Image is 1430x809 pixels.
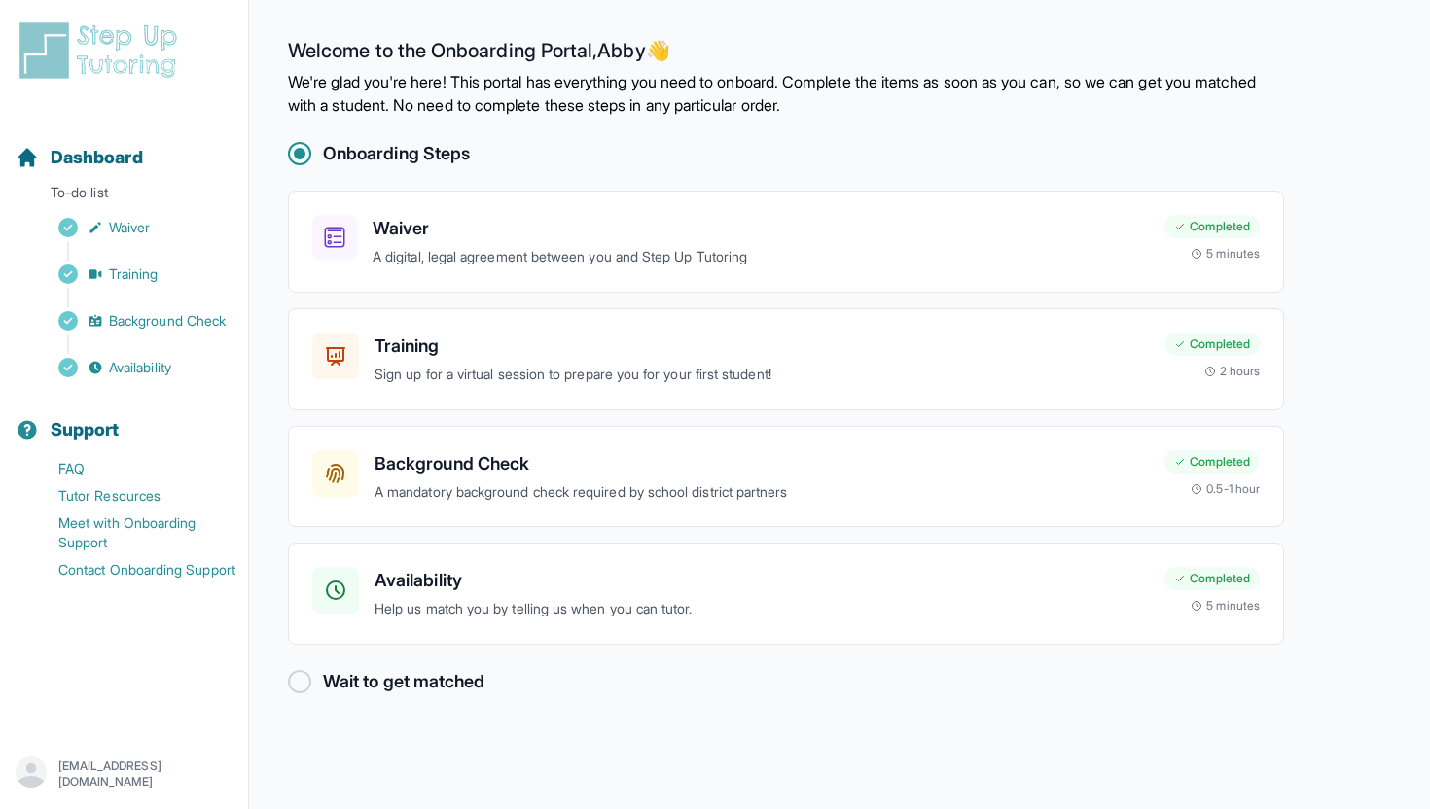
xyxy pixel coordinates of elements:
[1164,567,1260,590] div: Completed
[375,333,1149,360] h3: Training
[323,668,484,695] h2: Wait to get matched
[8,113,240,179] button: Dashboard
[16,214,248,241] a: Waiver
[375,598,1149,620] p: Help us match you by telling us when you can tutor.
[288,39,1284,70] h2: Welcome to the Onboarding Portal, Abby 👋
[373,246,1149,268] p: A digital, legal agreement between you and Step Up Tutoring
[1191,246,1260,262] div: 5 minutes
[1191,598,1260,614] div: 5 minutes
[51,144,143,171] span: Dashboard
[16,354,248,381] a: Availability
[373,215,1149,242] h3: Waiver
[51,416,120,443] span: Support
[109,358,171,377] span: Availability
[288,70,1284,117] p: We're glad you're here! This portal has everything you need to onboard. Complete the items as soo...
[288,543,1284,645] a: AvailabilityHelp us match you by telling us when you can tutor.Completed5 minutes
[109,218,150,237] span: Waiver
[58,758,232,790] p: [EMAIL_ADDRESS][DOMAIN_NAME]
[16,261,248,288] a: Training
[16,455,248,482] a: FAQ
[1164,333,1260,356] div: Completed
[1204,364,1261,379] div: 2 hours
[375,567,1149,594] h3: Availability
[16,556,248,583] a: Contact Onboarding Support
[288,191,1284,293] a: WaiverA digital, legal agreement between you and Step Up TutoringCompleted5 minutes
[375,364,1149,386] p: Sign up for a virtual session to prepare you for your first student!
[1191,481,1260,497] div: 0.5-1 hour
[375,481,1149,504] p: A mandatory background check required by school district partners
[1164,450,1260,474] div: Completed
[16,482,248,510] a: Tutor Resources
[288,308,1284,410] a: TrainingSign up for a virtual session to prepare you for your first student!Completed2 hours
[8,385,240,451] button: Support
[8,183,240,210] p: To-do list
[16,756,232,791] button: [EMAIL_ADDRESS][DOMAIN_NAME]
[1164,215,1260,238] div: Completed
[375,450,1149,477] h3: Background Check
[323,140,470,167] h2: Onboarding Steps
[109,311,226,331] span: Background Check
[16,19,189,82] img: logo
[16,510,248,556] a: Meet with Onboarding Support
[16,307,248,334] a: Background Check
[16,144,143,171] a: Dashboard
[288,426,1284,528] a: Background CheckA mandatory background check required by school district partnersCompleted0.5-1 hour
[109,264,159,284] span: Training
